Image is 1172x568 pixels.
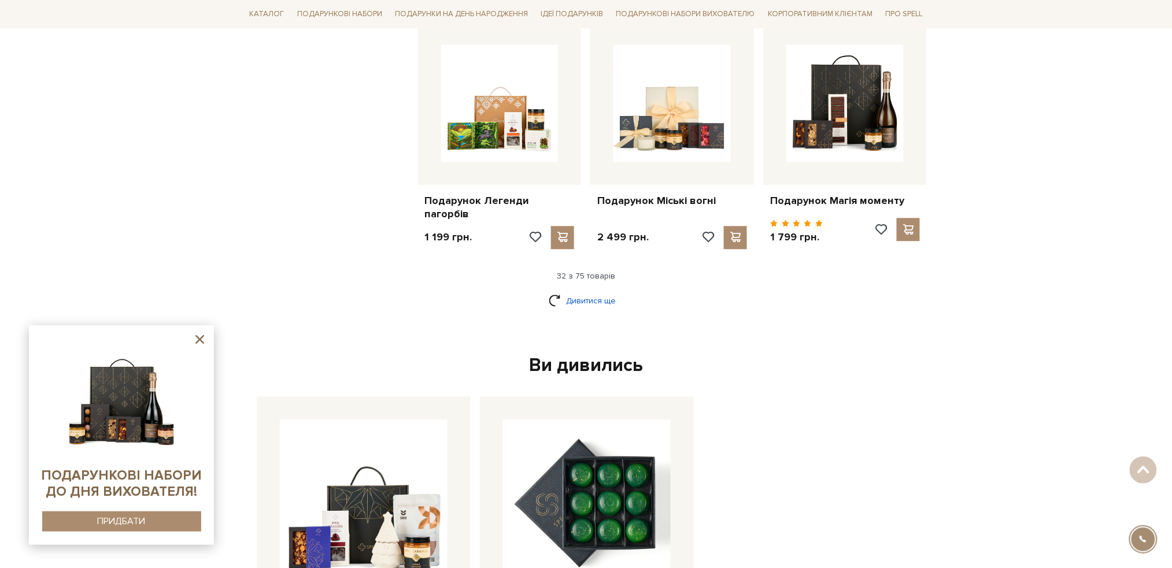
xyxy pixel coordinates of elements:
[252,354,920,378] div: Ви дивились
[390,6,533,24] a: Подарунки на День народження
[881,6,927,24] a: Про Spell
[425,194,575,221] a: Подарунок Легенди пагорбів
[763,5,877,24] a: Корпоративним клієнтам
[770,194,920,207] a: Подарунок Магія моменту
[597,194,747,207] a: Подарунок Міські вогні
[425,231,472,244] p: 1 199 грн.
[612,5,760,24] a: Подарункові набори вихователю
[770,231,823,244] p: 1 799 грн.
[549,291,624,311] a: Дивитися ще
[536,6,608,24] a: Ідеї подарунків
[241,271,932,281] div: 32 з 75 товарів
[245,6,289,24] a: Каталог
[597,231,649,244] p: 2 499 грн.
[293,6,387,24] a: Подарункові набори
